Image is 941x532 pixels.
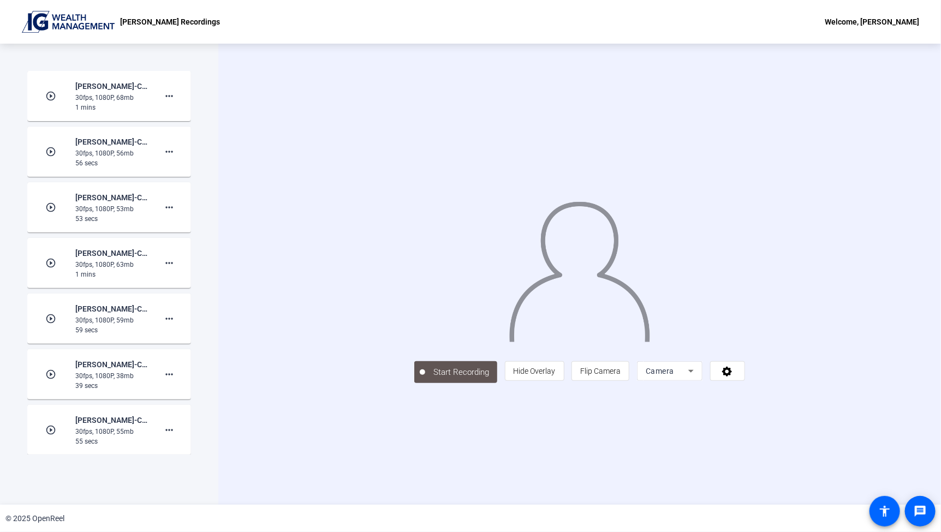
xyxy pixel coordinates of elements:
[75,191,148,204] div: [PERSON_NAME]-Corporate Channel Welcome Video-[PERSON_NAME] Recordings-1755727266929-webcam
[120,15,220,28] p: [PERSON_NAME] Recordings
[505,361,564,381] button: Hide Overlay
[75,371,148,381] div: 30fps, 1080P, 38mb
[45,258,58,268] mat-icon: play_circle_outline
[75,158,148,168] div: 56 secs
[75,270,148,279] div: 1 mins
[163,368,176,381] mat-icon: more_horiz
[914,505,927,518] mat-icon: message
[825,15,919,28] div: Welcome, [PERSON_NAME]
[75,135,148,148] div: [PERSON_NAME]-Corporate Channel Welcome Video-[PERSON_NAME] Recordings-1756916570006-webcam
[75,381,148,391] div: 39 secs
[75,325,148,335] div: 59 secs
[75,148,148,158] div: 30fps, 1080P, 56mb
[163,256,176,270] mat-icon: more_horiz
[75,302,148,315] div: [PERSON_NAME]-Corporate Channel Welcome Video-[PERSON_NAME] Recordings-1755726100187-webcam
[163,423,176,437] mat-icon: more_horiz
[163,201,176,214] mat-icon: more_horiz
[163,312,176,325] mat-icon: more_horiz
[580,367,621,375] span: Flip Camera
[45,313,58,324] mat-icon: play_circle_outline
[571,361,629,381] button: Flip Camera
[878,505,891,518] mat-icon: accessibility
[75,214,148,224] div: 53 secs
[75,80,148,93] div: [PERSON_NAME]-Corporate Channel Welcome Video-[PERSON_NAME] Recordings-1757612275938-webcam
[36,308,68,330] img: thumb-nail
[36,252,68,274] img: thumb-nail
[425,366,497,379] span: Start Recording
[163,145,176,158] mat-icon: more_horiz
[45,369,58,380] mat-icon: play_circle_outline
[75,427,148,437] div: 30fps, 1080P, 55mb
[514,367,556,375] span: Hide Overlay
[163,89,176,103] mat-icon: more_horiz
[45,425,58,435] mat-icon: play_circle_outline
[75,103,148,112] div: 1 mins
[414,361,497,383] button: Start Recording
[45,202,58,213] mat-icon: play_circle_outline
[45,91,58,101] mat-icon: play_circle_outline
[75,247,148,260] div: [PERSON_NAME]-Corporate Channel Welcome Video-[PERSON_NAME] Recordings-1755726675767-webcam
[45,146,58,157] mat-icon: play_circle_outline
[75,260,148,270] div: 30fps, 1080P, 63mb
[5,513,64,524] div: © 2025 OpenReel
[75,315,148,325] div: 30fps, 1080P, 59mb
[75,414,148,427] div: [PERSON_NAME]-Corporate Channel Welcome Video-[PERSON_NAME] Recordings-1755227137437-webcam
[22,11,115,33] img: OpenReel logo
[75,204,148,214] div: 30fps, 1080P, 53mb
[75,93,148,103] div: 30fps, 1080P, 68mb
[75,358,148,371] div: [PERSON_NAME]-Corporate Channel Welcome Video-[PERSON_NAME] Recordings-1755725892703-webcam
[508,193,651,342] img: overlay
[75,437,148,446] div: 55 secs
[646,367,674,375] span: Camera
